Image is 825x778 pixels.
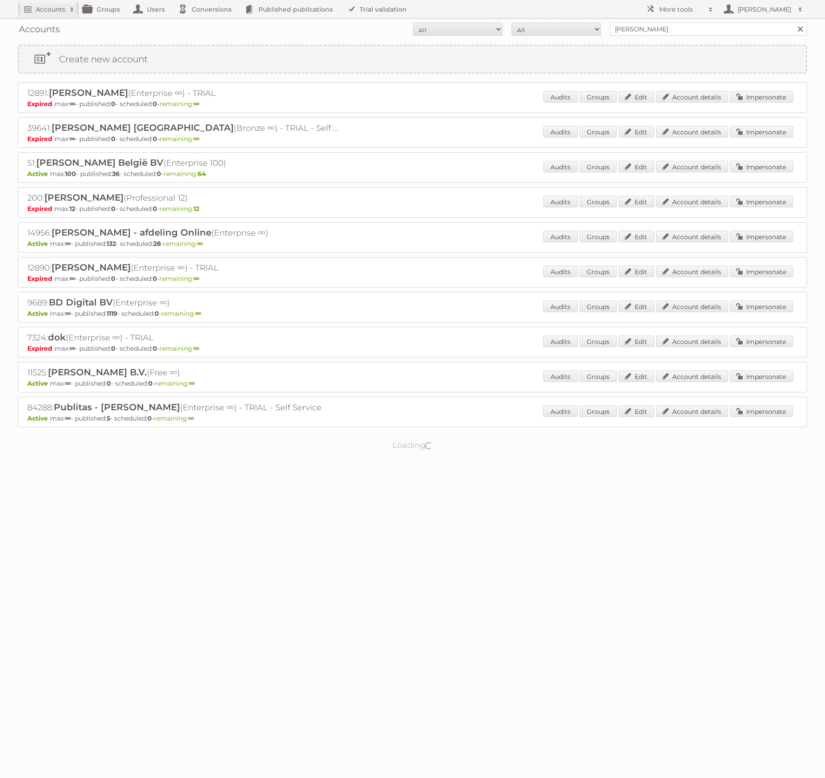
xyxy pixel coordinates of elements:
strong: ∞ [65,240,71,248]
h2: 84288: (Enterprise ∞) - TRIAL - Self Service [27,402,341,413]
a: Audits [543,266,578,277]
strong: 0 [111,135,116,143]
p: max: - published: - scheduled: - [27,275,798,283]
strong: 0 [153,205,157,213]
h2: Accounts [36,5,65,14]
span: remaining: [159,344,199,352]
span: Expired [27,344,55,352]
span: [PERSON_NAME] België BV [36,157,163,168]
strong: 132 [107,240,116,248]
span: Expired [27,135,55,143]
p: max: - published: - scheduled: - [27,379,798,387]
a: Account details [656,161,728,172]
a: Account details [656,266,728,277]
span: Expired [27,100,55,108]
a: Groups [580,266,617,277]
a: Account details [656,335,728,347]
span: Active [27,240,50,248]
a: Audits [543,335,578,347]
strong: 12 [193,205,199,213]
a: Impersonate [730,161,793,172]
span: BD Digital BV [49,297,113,308]
a: Edit [619,266,654,277]
h2: 7324: (Enterprise ∞) - TRIAL [27,332,341,344]
span: Active [27,170,50,178]
strong: ∞ [195,309,201,318]
a: Groups [580,126,617,138]
span: remaining: [159,100,199,108]
strong: 12 [69,205,75,213]
a: Edit [619,301,654,312]
a: Groups [580,335,617,347]
strong: ∞ [65,379,71,387]
strong: 1119 [107,309,117,318]
a: Audits [543,301,578,312]
a: Groups [580,405,617,417]
span: Expired [27,205,55,213]
span: Active [27,414,50,422]
strong: ∞ [69,275,75,283]
a: Create new account [19,46,806,73]
span: Expired [27,275,55,283]
a: Account details [656,405,728,417]
strong: ∞ [189,379,195,387]
a: Audits [543,370,578,382]
p: max: - published: - scheduled: - [27,205,798,213]
a: Account details [656,231,728,242]
span: [PERSON_NAME] B.V. [48,367,147,378]
strong: 0 [155,309,159,318]
a: Impersonate [730,196,793,207]
span: remaining: [159,205,199,213]
a: Impersonate [730,91,793,103]
p: max: - published: - scheduled: - [27,100,798,108]
span: [PERSON_NAME] [GEOGRAPHIC_DATA] [52,122,234,133]
a: Edit [619,161,654,172]
a: Edit [619,405,654,417]
p: max: - published: - scheduled: - [27,309,798,318]
h2: 12890: (Enterprise ∞) - TRIAL [27,262,341,274]
strong: 0 [153,275,157,283]
p: max: - published: - scheduled: - [27,170,798,178]
span: Active [27,379,50,387]
strong: 0 [111,205,116,213]
a: Account details [656,196,728,207]
strong: 0 [157,170,161,178]
strong: 0 [153,344,157,352]
h2: More tools [659,5,704,14]
a: Impersonate [730,126,793,138]
span: Active [27,309,50,318]
strong: ∞ [193,100,199,108]
a: Account details [656,126,728,138]
strong: ∞ [193,275,199,283]
h2: [PERSON_NAME] [735,5,794,14]
a: Account details [656,91,728,103]
strong: 28 [153,240,161,248]
span: dok [48,332,66,343]
span: remaining: [154,414,194,422]
a: Groups [580,370,617,382]
p: max: - published: - scheduled: - [27,240,798,248]
strong: 5 [107,414,110,422]
span: remaining: [161,309,201,318]
span: remaining: [155,379,195,387]
strong: ∞ [197,240,203,248]
h2: 14956: (Enterprise ∞) [27,227,341,239]
strong: 0 [148,379,153,387]
span: [PERSON_NAME] [44,192,124,203]
strong: 0 [107,379,111,387]
a: Groups [580,91,617,103]
span: remaining: [163,170,206,178]
a: Impersonate [730,335,793,347]
strong: ∞ [69,100,75,108]
a: Audits [543,231,578,242]
strong: 64 [198,170,206,178]
strong: ∞ [193,344,199,352]
h2: 11525: (Free ∞) [27,367,341,378]
strong: ∞ [65,414,71,422]
h2: 12891: (Enterprise ∞) - TRIAL [27,87,341,99]
h2: 51: (Enterprise 100) [27,157,341,169]
a: Audits [543,126,578,138]
a: Audits [543,405,578,417]
h2: 39641: (Bronze ∞) - TRIAL - Self Service [27,122,341,134]
span: Publitas - [PERSON_NAME] [54,402,180,413]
